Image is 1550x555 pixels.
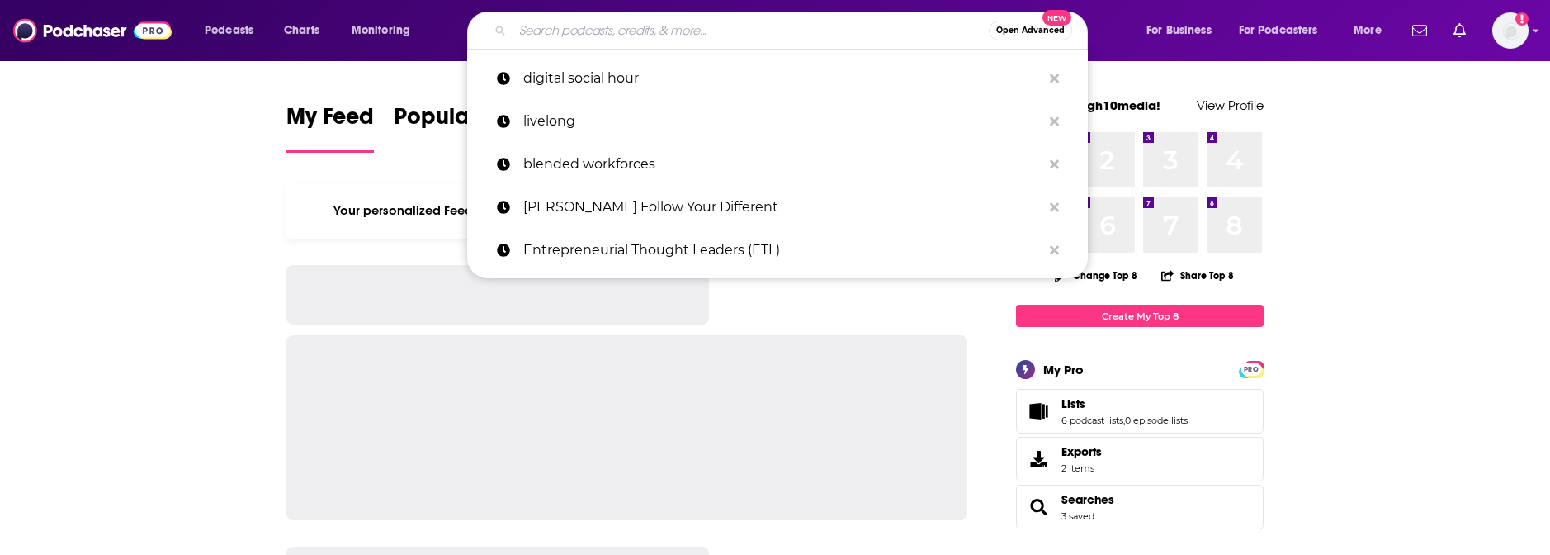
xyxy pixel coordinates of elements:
span: Logged in as high10media [1492,12,1529,49]
span: Monitoring [352,19,410,42]
button: Open AdvancedNew [989,21,1072,40]
div: Search podcasts, credits, & more... [483,12,1103,50]
a: Searches [1022,496,1055,519]
a: livelong [467,100,1088,143]
button: open menu [1135,17,1232,44]
span: Popular Feed [394,102,534,140]
input: Search podcasts, credits, & more... [513,17,989,44]
a: 6 podcast lists [1061,415,1123,426]
span: My Feed [286,102,374,140]
a: My Feed [286,102,374,153]
div: Your personalized Feed is curated based on the Podcasts, Creators, Users, and Lists that you Follow. [286,183,967,239]
button: Change Top 8 [1045,265,1147,286]
span: Lists [1061,396,1085,411]
span: More [1354,19,1382,42]
div: My Pro [1043,362,1084,377]
span: Exports [1061,444,1102,459]
a: Show notifications dropdown [1406,17,1434,45]
a: Create My Top 8 [1016,305,1264,327]
img: User Profile [1492,12,1529,49]
span: For Business [1146,19,1212,42]
p: Entrepreneurial Thought Leaders (ETL) [523,229,1042,272]
a: View Profile [1197,97,1264,113]
a: Lists [1061,396,1188,411]
p: blended workforces [523,143,1042,186]
span: For Podcasters [1239,19,1318,42]
a: Lists [1022,400,1055,423]
a: 3 saved [1061,510,1094,522]
a: Show notifications dropdown [1447,17,1472,45]
span: Open Advanced [996,26,1065,35]
a: Searches [1061,492,1114,507]
a: blended workforces [467,143,1088,186]
a: digital social hour [467,57,1088,100]
a: Entrepreneurial Thought Leaders (ETL) [467,229,1088,272]
img: Podchaser - Follow, Share and Rate Podcasts [13,15,172,46]
button: open menu [1342,17,1402,44]
p: livelong [523,100,1042,143]
button: open menu [1228,17,1342,44]
span: PRO [1241,363,1261,376]
span: Lists [1016,389,1264,434]
a: Charts [273,17,329,44]
span: New [1042,10,1072,26]
a: 0 episode lists [1125,415,1188,426]
a: PRO [1241,363,1261,375]
a: Exports [1016,437,1264,481]
span: , [1123,415,1125,426]
a: Popular Feed [394,102,534,153]
button: Show profile menu [1492,12,1529,49]
p: Christopher Lochhead Follow Your Different [523,186,1042,229]
a: [PERSON_NAME] Follow Your Different [467,186,1088,229]
button: Share Top 8 [1160,259,1235,292]
svg: Add a profile image [1515,12,1529,26]
a: Welcome high10media! [1016,97,1160,113]
button: open menu [340,17,432,44]
span: Exports [1022,448,1055,471]
button: open menu [193,17,275,44]
span: 2 items [1061,462,1102,474]
span: Searches [1016,485,1264,529]
span: Charts [284,19,319,42]
p: digital social hour [523,57,1042,100]
span: Podcasts [205,19,253,42]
